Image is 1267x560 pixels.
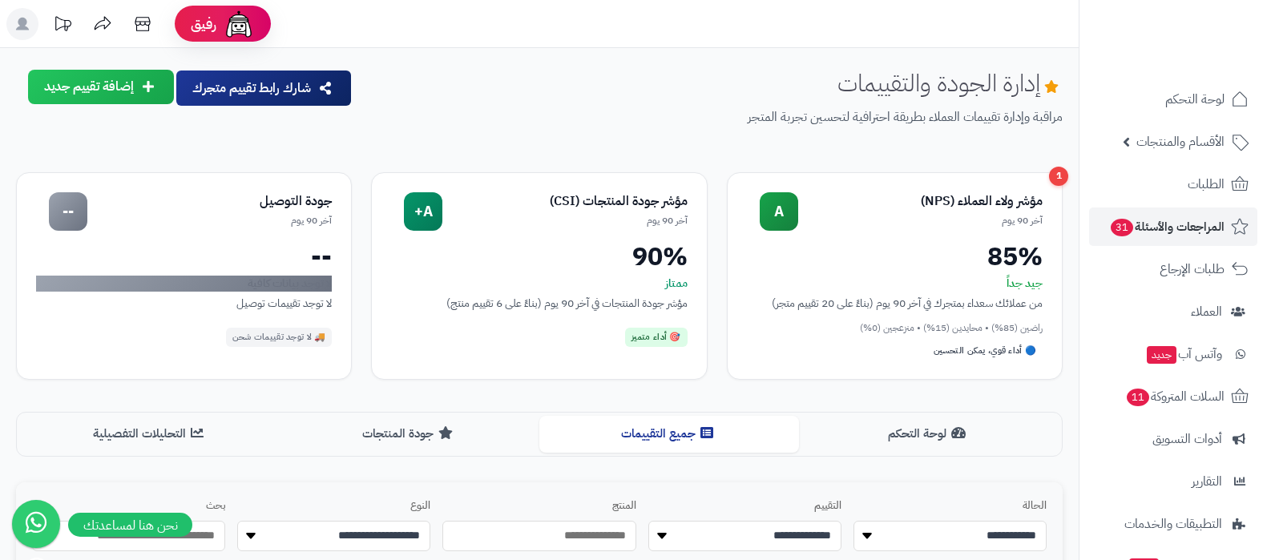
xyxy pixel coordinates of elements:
a: العملاء [1089,292,1257,331]
div: A [760,192,798,231]
button: التحليلات التفصيلية [20,416,280,452]
div: 85% [747,244,1043,269]
span: لوحة التحكم [1165,88,1225,111]
span: العملاء [1191,300,1222,323]
button: لوحة التحكم [799,416,1059,452]
p: مراقبة وإدارة تقييمات العملاء بطريقة احترافية لتحسين تجربة المتجر [365,108,1063,127]
div: 1 [1049,167,1068,186]
button: شارك رابط تقييم متجرك [176,71,351,106]
a: تحديثات المنصة [42,8,83,44]
div: 🚚 لا توجد تقييمات شحن [226,328,333,347]
div: جيد جداً [747,276,1043,292]
div: لا توجد بيانات كافية [36,276,332,292]
label: التقييم [648,498,841,514]
a: طلبات الإرجاع [1089,250,1257,288]
a: السلات المتروكة11 [1089,377,1257,416]
button: جودة المنتجات [280,416,539,452]
div: جودة التوصيل [87,192,332,211]
span: وآتس آب [1145,343,1222,365]
a: الطلبات [1089,165,1257,203]
div: لا توجد تقييمات توصيل [36,295,332,312]
a: التطبيقات والخدمات [1089,505,1257,543]
button: جميع التقييمات [539,416,799,452]
label: المنتج [442,498,636,514]
h1: إدارة الجودة والتقييمات [837,70,1063,96]
div: 🔵 أداء قوي، يمكن التحسين [927,341,1043,361]
a: أدوات التسويق [1089,420,1257,458]
span: جديد [1147,346,1176,364]
div: مؤشر جودة المنتجات في آخر 90 يوم (بناءً على 6 تقييم منتج) [391,295,687,312]
div: مؤشر جودة المنتجات (CSI) [442,192,687,211]
a: التقارير [1089,462,1257,501]
div: 90% [391,244,687,269]
div: راضين (85%) • محايدين (15%) • منزعجين (0%) [747,321,1043,335]
div: -- [49,192,87,231]
div: آخر 90 يوم [87,214,332,228]
span: المراجعات والأسئلة [1109,216,1225,238]
span: أدوات التسويق [1152,428,1222,450]
div: A+ [404,192,442,231]
span: 11 [1127,389,1149,406]
span: رفيق [191,14,216,34]
div: مؤشر ولاء العملاء (NPS) [798,192,1043,211]
div: آخر 90 يوم [442,214,687,228]
label: النوع [237,498,430,514]
span: السلات المتروكة [1125,385,1225,408]
label: بحث [32,498,225,514]
span: 31 [1111,219,1133,236]
img: ai-face.png [223,8,255,40]
div: ممتاز [391,276,687,292]
span: الأقسام والمنتجات [1136,131,1225,153]
span: التقارير [1192,470,1222,493]
span: التطبيقات والخدمات [1124,513,1222,535]
label: الحالة [853,498,1047,514]
div: من عملائك سعداء بمتجرك في آخر 90 يوم (بناءً على 20 تقييم متجر) [747,295,1043,312]
a: المراجعات والأسئلة31 [1089,207,1257,246]
div: -- [36,244,332,269]
a: لوحة التحكم [1089,80,1257,119]
div: آخر 90 يوم [798,214,1043,228]
a: وآتس آبجديد [1089,335,1257,373]
button: إضافة تقييم جديد [28,70,174,104]
div: 🎯 أداء متميز [625,328,688,347]
span: الطلبات [1188,173,1225,195]
span: طلبات الإرجاع [1160,258,1225,280]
